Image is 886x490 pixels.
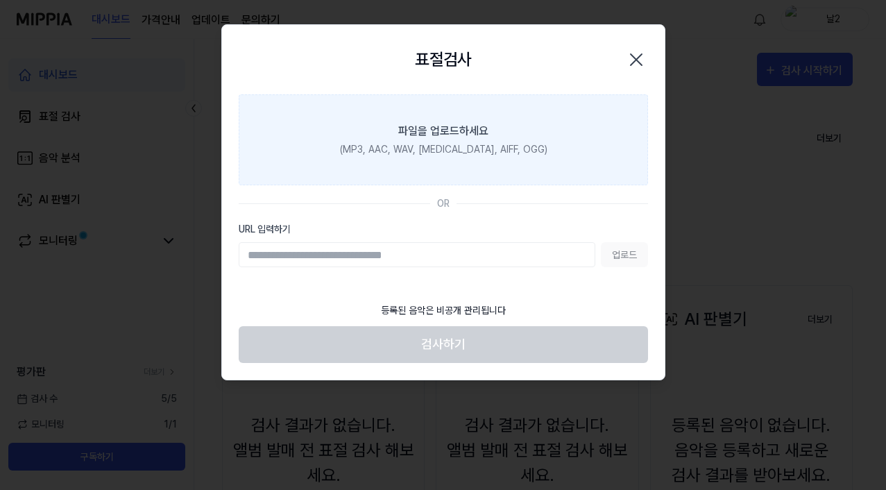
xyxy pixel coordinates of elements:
div: (MP3, AAC, WAV, [MEDICAL_DATA], AIFF, OGG) [339,142,547,157]
div: 파일을 업로드하세요 [398,123,488,140]
h2: 표절검사 [415,47,472,72]
div: 등록된 음악은 비공개 관리됩니다 [373,295,514,326]
label: URL 입력하기 [239,222,648,237]
div: OR [437,196,450,211]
